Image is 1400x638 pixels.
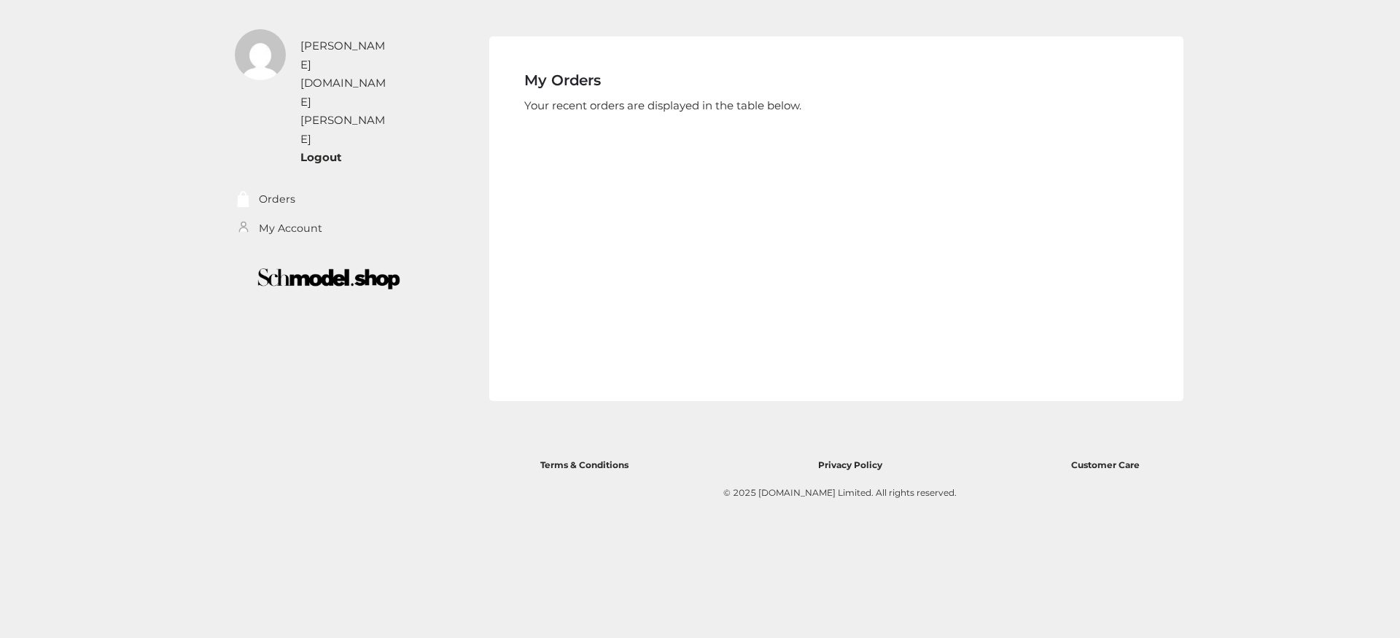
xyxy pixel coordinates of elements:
a: My Account [259,220,322,237]
div: [PERSON_NAME][DOMAIN_NAME][PERSON_NAME] [300,36,392,148]
span: Customer Care [1071,459,1140,470]
a: Terms & Conditions [540,456,629,471]
a: Logout [300,150,342,164]
a: Customer Care [1071,456,1140,471]
h4: My Orders [524,71,1148,89]
img: boutique-logo.png [225,258,432,300]
a: Privacy Policy [818,456,882,471]
div: © 2025 [DOMAIN_NAME] Limited. All rights reserved. [533,486,1147,500]
a: Orders [259,191,295,208]
span: Terms & Conditions [540,459,629,470]
p: Your recent orders are displayed in the table below. [524,96,1148,115]
span: Privacy Policy [818,459,882,470]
